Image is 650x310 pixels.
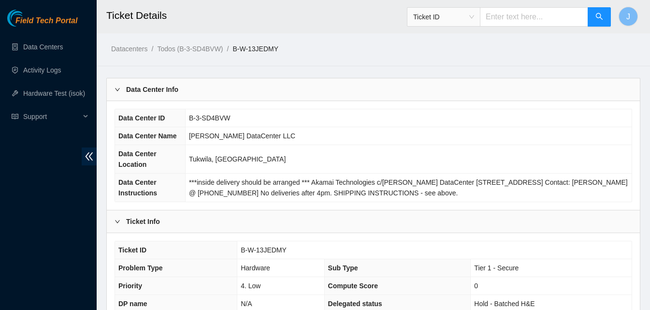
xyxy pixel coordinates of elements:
a: Akamai TechnologiesField Tech Portal [7,17,77,30]
span: Ticket ID [118,246,146,254]
a: Activity Logs [23,66,61,74]
span: read [12,113,18,120]
span: J [626,11,630,23]
span: 4. Low [241,282,260,290]
a: Todos (B-3-SD4BVW) [157,45,223,53]
span: Tukwila, [GEOGRAPHIC_DATA] [189,155,286,163]
a: B-W-13JEDMY [232,45,278,53]
span: Priority [118,282,142,290]
span: ***inside delivery should be arranged *** Akamai Technologies c/[PERSON_NAME] DataCenter [STREET_... [189,178,628,197]
button: J [619,7,638,26]
span: B-3-SD4BVW [189,114,231,122]
span: Data Center Name [118,132,177,140]
span: / [227,45,229,53]
b: Ticket Info [126,216,160,227]
div: Data Center Info [107,78,640,101]
span: Hardware [241,264,270,272]
span: right [115,219,120,224]
a: Data Centers [23,43,63,51]
span: search [595,13,603,22]
span: double-left [82,148,97,165]
img: Akamai Technologies [7,10,49,27]
b: Data Center Info [126,84,178,95]
span: Field Tech Portal [15,16,77,26]
span: Ticket ID [413,10,474,24]
div: Ticket Info [107,210,640,233]
span: 0 [474,282,478,290]
span: Hold - Batched H&E [474,300,534,308]
span: / [151,45,153,53]
span: Support [23,107,80,126]
span: right [115,87,120,92]
a: Hardware Test (isok) [23,89,85,97]
span: Compute Score [328,282,378,290]
span: N/A [241,300,252,308]
span: Data Center Instructions [118,178,157,197]
span: Problem Type [118,264,163,272]
span: Data Center ID [118,114,165,122]
span: Data Center Location [118,150,157,168]
span: Tier 1 - Secure [474,264,519,272]
span: [PERSON_NAME] DataCenter LLC [189,132,295,140]
input: Enter text here... [480,7,588,27]
span: Delegated status [328,300,382,308]
span: B-W-13JEDMY [241,246,287,254]
span: DP name [118,300,147,308]
span: Sub Type [328,264,358,272]
a: Datacenters [111,45,147,53]
button: search [588,7,611,27]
